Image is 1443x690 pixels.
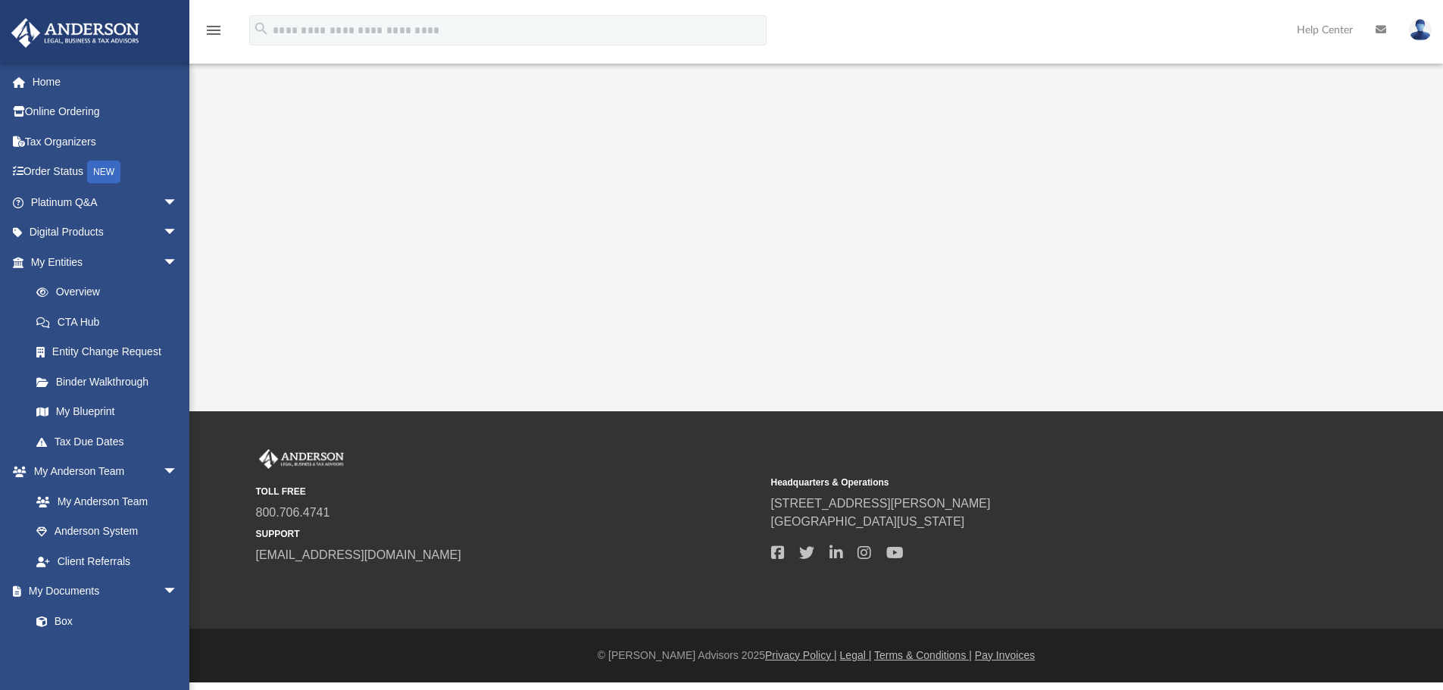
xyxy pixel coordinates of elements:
a: Client Referrals [21,546,193,576]
a: Meeting Minutes [21,636,193,667]
a: Tax Organizers [11,126,201,157]
a: Overview [21,277,201,308]
a: Online Ordering [11,97,201,127]
a: [STREET_ADDRESS][PERSON_NAME] [771,497,991,510]
a: [EMAIL_ADDRESS][DOMAIN_NAME] [256,548,461,561]
a: Order StatusNEW [11,157,201,188]
small: Headquarters & Operations [771,476,1276,489]
a: 800.706.4741 [256,506,330,519]
a: My Documentsarrow_drop_down [11,576,193,607]
span: arrow_drop_down [163,576,193,607]
a: menu [205,29,223,39]
span: arrow_drop_down [163,187,193,218]
a: Privacy Policy | [765,649,837,661]
a: Legal | [840,649,872,661]
a: My Blueprint [21,397,193,427]
img: Anderson Advisors Platinum Portal [7,18,144,48]
span: arrow_drop_down [163,247,193,278]
span: arrow_drop_down [163,217,193,248]
i: menu [205,21,223,39]
div: © [PERSON_NAME] Advisors 2025 [189,648,1443,663]
a: Anderson System [21,517,193,547]
a: Tax Due Dates [21,426,201,457]
img: Anderson Advisors Platinum Portal [256,449,347,469]
a: Platinum Q&Aarrow_drop_down [11,187,201,217]
small: SUPPORT [256,527,761,541]
a: My Anderson Teamarrow_drop_down [11,457,193,487]
a: Digital Productsarrow_drop_down [11,217,201,248]
a: Home [11,67,201,97]
a: Terms & Conditions | [874,649,972,661]
a: [GEOGRAPHIC_DATA][US_STATE] [771,515,965,528]
a: My Entitiesarrow_drop_down [11,247,201,277]
a: CTA Hub [21,307,201,337]
a: Box [21,606,186,636]
a: My Anderson Team [21,486,186,517]
small: TOLL FREE [256,485,761,498]
span: arrow_drop_down [163,457,193,488]
a: Entity Change Request [21,337,201,367]
img: User Pic [1409,19,1432,41]
a: Pay Invoices [975,649,1035,661]
i: search [253,20,270,37]
a: Binder Walkthrough [21,367,201,397]
div: NEW [87,161,120,183]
